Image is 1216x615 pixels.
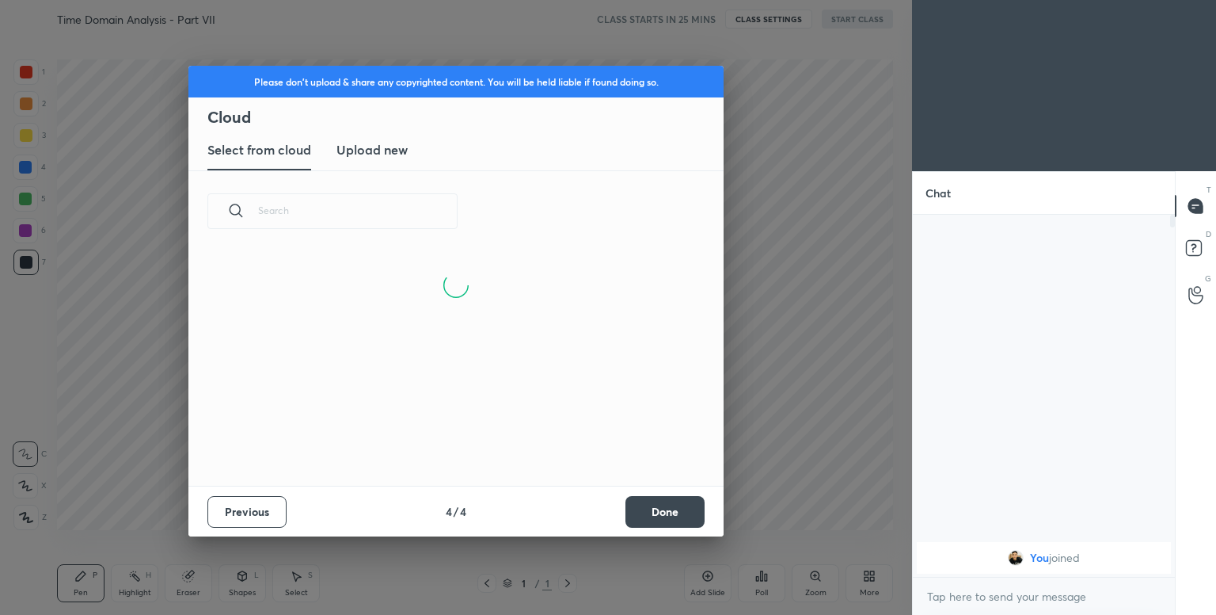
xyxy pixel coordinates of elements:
[188,323,705,486] div: grid
[1206,184,1211,196] p: T
[446,503,452,520] h4: 4
[258,177,458,244] input: Search
[207,107,724,128] h2: Cloud
[336,140,408,159] h3: Upload new
[1206,228,1211,240] p: D
[454,503,458,520] h4: /
[1008,550,1024,566] img: 5a16379f023945e6b947981c4db56b5c.jpg
[1049,552,1080,564] span: joined
[207,140,311,159] h3: Select from cloud
[913,539,1175,577] div: grid
[913,172,963,214] p: Chat
[460,503,466,520] h4: 4
[207,496,287,528] button: Previous
[1030,552,1049,564] span: You
[188,66,724,97] div: Please don't upload & share any copyrighted content. You will be held liable if found doing so.
[1205,273,1211,285] p: G
[625,496,705,528] button: Done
